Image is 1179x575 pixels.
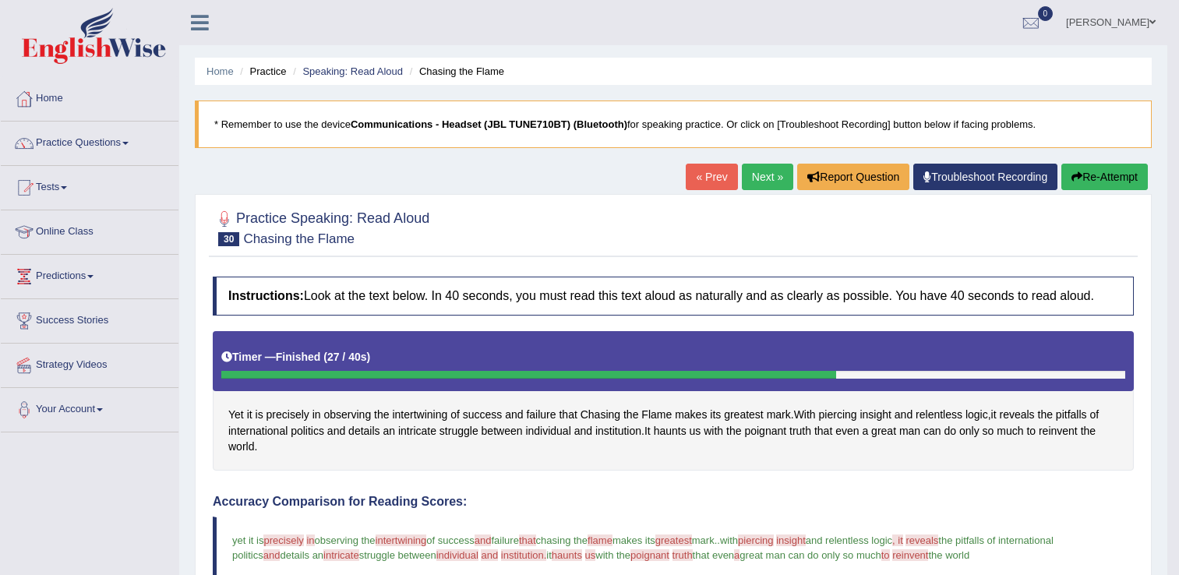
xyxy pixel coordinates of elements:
span: Click to see word definition [726,423,741,439]
span: Click to see word definition [794,407,816,423]
span: Click to see word definition [559,407,577,423]
span: poignant [630,549,669,561]
a: Speaking: Read Aloud [302,65,403,77]
span: Click to see word definition [899,423,920,439]
b: Communications - Headset (JBL TUNE710BT) (Bluetooth) [351,118,627,130]
span: Click to see word definition [228,423,288,439]
span: Click to see word definition [291,423,324,439]
span: Click to see word definition [327,423,345,439]
span: Click to see word definition [654,423,687,439]
span: Click to see word definition [574,423,592,439]
span: Click to see word definition [862,423,868,439]
span: Click to see word definition [675,407,707,423]
span: to [881,549,890,561]
span: that even [693,549,735,561]
h4: Look at the text below. In 40 seconds, you must read this text aloud as naturally and as clearly ... [213,277,1134,316]
h4: Accuracy Comparison for Reading Scores: [213,495,1134,509]
span: Click to see word definition [814,423,832,439]
span: intricate [323,549,359,561]
span: Click to see word definition [710,407,721,423]
span: 30 [218,232,239,246]
div: . , . . [213,331,1134,471]
a: Online Class [1,210,178,249]
b: ) [367,351,371,363]
span: flame [588,534,612,546]
span: . [715,534,718,546]
a: Troubleshoot Recording [913,164,1057,190]
h5: Timer — [221,351,370,363]
span: Click to see word definition [767,407,791,423]
span: a [734,549,740,561]
span: greatest [655,534,692,546]
span: Click to see word definition [916,407,962,423]
span: Click to see word definition [439,423,478,439]
span: chasing the [536,534,588,546]
a: Home [1,77,178,116]
a: Predictions [1,255,178,294]
span: Click to see word definition [267,407,309,423]
span: mark [692,534,715,546]
a: Tests [1,166,178,205]
b: ( [323,351,327,363]
span: Click to see word definition [383,423,395,439]
span: truth [672,549,693,561]
a: Next » [742,164,793,190]
a: Success Stories [1,299,178,338]
span: Click to see word definition [965,407,988,423]
span: the pitfalls of international politics [232,534,1056,561]
span: Click to see word definition [959,423,980,439]
span: and relentless logic [806,534,892,546]
span: Click to see word definition [247,407,252,423]
span: makes its [612,534,655,546]
span: observing the [315,534,376,546]
span: . [717,534,720,546]
span: and [475,534,492,546]
a: Practice Questions [1,122,178,161]
span: Click to see word definition [991,407,997,423]
span: in [306,534,314,546]
span: Click to see word definition [312,407,321,423]
span: Click to see word definition [1039,423,1078,439]
span: Click to see word definition [983,423,994,439]
small: Chasing the Flame [243,231,355,246]
span: Click to see word definition [228,407,244,423]
span: Click to see word definition [348,423,379,439]
span: insight [776,534,806,546]
span: Click to see word definition [1081,423,1096,439]
span: Click to see word definition [323,407,371,423]
span: Click to see word definition [871,423,896,439]
span: Click to see word definition [641,407,672,423]
a: Your Account [1,388,178,427]
span: Click to see word definition [623,407,638,423]
span: Click to see word definition [228,439,254,455]
span: Click to see word definition [819,407,857,423]
span: Click to see word definition [463,407,503,423]
span: Click to see word definition [450,407,460,423]
a: « Prev [686,164,737,190]
span: us [585,549,596,561]
span: yet it is [232,534,263,546]
li: Practice [236,64,286,79]
span: Click to see word definition [482,423,523,439]
span: Click to see word definition [595,423,641,439]
span: Click to see word definition [923,423,941,439]
span: Click to see word definition [1026,423,1036,439]
span: Click to see word definition [944,423,957,439]
span: of success [426,534,474,546]
button: Re-Attempt [1061,164,1148,190]
span: Click to see word definition [999,407,1034,423]
a: Strategy Videos [1,344,178,383]
span: Click to see word definition [505,407,523,423]
blockquote: * Remember to use the device for speaking practice. Or click on [Troubleshoot Recording] button b... [195,101,1152,148]
span: reinvent [892,549,928,561]
span: reveals [905,534,938,546]
span: it [546,549,552,561]
span: with the [595,549,630,561]
b: Finished [276,351,321,363]
span: with [720,534,738,546]
span: Click to see word definition [860,407,891,423]
span: Click to see word definition [997,423,1023,439]
span: piercing [738,534,774,546]
span: struggle between [359,549,436,561]
span: haunts [552,549,582,561]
